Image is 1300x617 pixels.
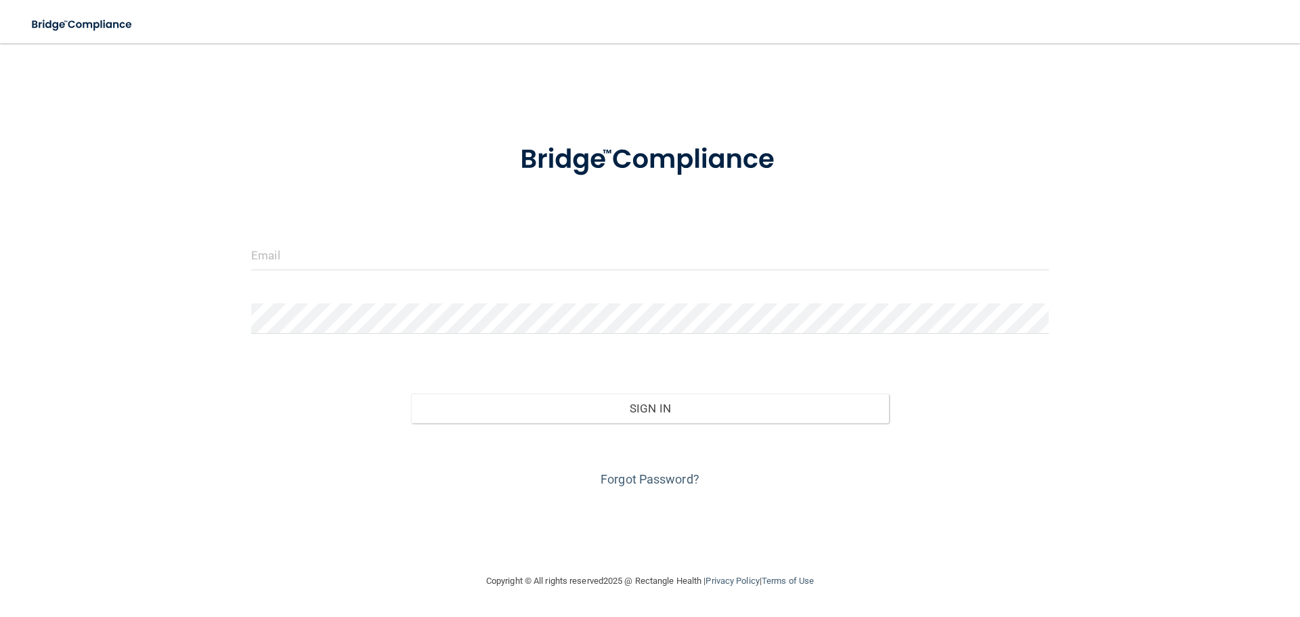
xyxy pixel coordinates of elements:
[411,393,890,423] button: Sign In
[492,125,808,195] img: bridge_compliance_login_screen.278c3ca4.svg
[706,576,759,586] a: Privacy Policy
[601,472,699,486] a: Forgot Password?
[403,559,897,603] div: Copyright © All rights reserved 2025 @ Rectangle Health | |
[251,240,1049,270] input: Email
[20,11,145,39] img: bridge_compliance_login_screen.278c3ca4.svg
[762,576,814,586] a: Terms of Use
